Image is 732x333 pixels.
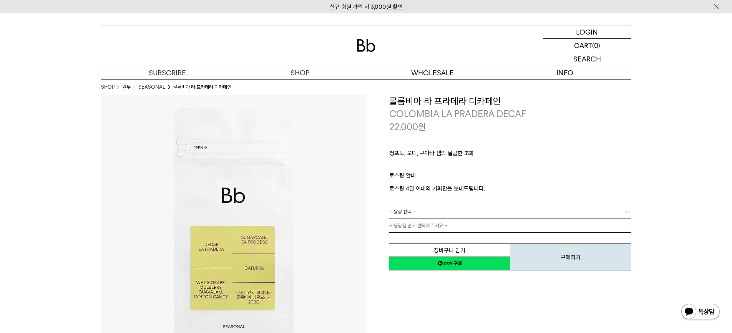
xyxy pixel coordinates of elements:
[592,39,600,52] p: (0)
[573,52,601,66] p: SEARCH
[499,66,631,80] p: INFO
[234,66,366,80] a: SHOP
[389,149,631,162] p: 청포도, 오디, 구아바 잼의 달콤한 조화
[389,205,416,219] span: = 용량 선택 =
[389,162,631,171] p: ㅤ
[576,25,598,38] p: LOGIN
[366,66,499,80] p: WHOLESALE
[330,3,403,10] a: 신규 회원 가입 시 3,000원 할인
[389,219,448,232] span: = 용량을 먼저 선택해 주세요 =
[681,303,720,321] img: 카카오톡 채널 1:1 채팅 버튼
[389,95,631,108] h3: 콜롬비아 라 프라데라 디카페인
[510,244,631,270] button: 구매하기
[122,83,131,91] a: 원두
[389,257,510,270] a: 새창
[101,66,234,80] a: SUBSCRIBE
[101,83,115,91] a: SHOP
[543,25,631,39] a: LOGIN
[138,83,165,91] a: SEASONAL
[389,244,510,257] button: 장바구니 담기
[389,171,631,184] p: 로스팅 안내
[389,184,631,193] p: 로스팅 4일 이내의 커피만을 보내드립니다.
[173,83,231,91] li: 콜롬비아 라 프라데라 디카페인
[357,39,375,52] img: 로고
[543,39,631,52] a: CART (0)
[389,121,426,134] p: 22,000
[574,39,592,52] p: CART
[418,121,426,133] span: 원
[389,108,631,121] p: COLOMBIA LA PRADERA DECAF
